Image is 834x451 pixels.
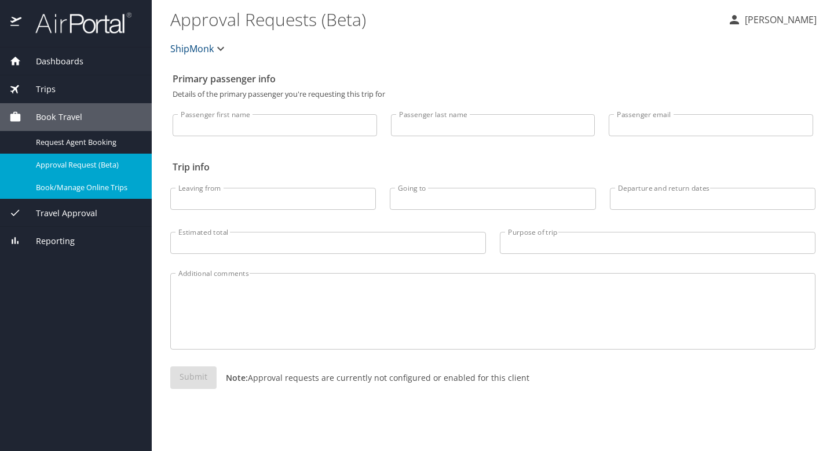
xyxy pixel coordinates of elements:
[21,111,82,123] span: Book Travel
[36,159,138,170] span: Approval Request (Beta)
[217,372,529,384] p: Approval requests are currently not configured or enabled for this client
[21,235,75,248] span: Reporting
[173,70,813,88] h2: Primary passenger info
[36,182,138,193] span: Book/Manage Online Trips
[23,12,131,34] img: airportal-logo.png
[166,37,232,60] button: ShipMonk
[21,55,83,68] span: Dashboards
[21,83,56,96] span: Trips
[170,41,214,57] span: ShipMonk
[10,12,23,34] img: icon-airportal.png
[173,90,813,98] p: Details of the primary passenger you're requesting this trip for
[723,9,821,30] button: [PERSON_NAME]
[170,1,718,37] h1: Approval Requests (Beta)
[741,13,817,27] p: [PERSON_NAME]
[21,207,97,220] span: Travel Approval
[173,158,813,176] h2: Trip info
[36,137,138,148] span: Request Agent Booking
[226,372,248,383] strong: Note:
